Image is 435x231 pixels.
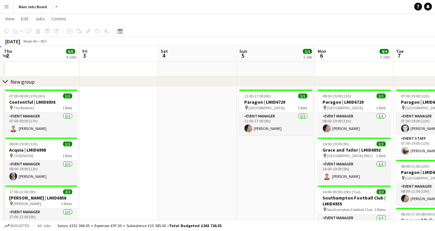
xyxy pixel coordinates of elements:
span: Edit [21,16,29,22]
span: View [5,16,14,22]
span: Total Budgeted £361 726.55 [169,223,222,228]
a: Comms [49,14,69,23]
div: BST [41,39,47,44]
span: Budgeted [10,223,30,228]
div: Salary £351 044.05 + Expenses £97.50 + Subsistence £10 585.00 = [57,223,222,228]
span: Jobs [35,16,45,22]
a: View [3,14,17,23]
button: Main Jobs Board [13,0,52,13]
div: [DATE] [5,38,20,45]
a: Edit [18,14,31,23]
span: Week 40 [22,39,38,44]
span: Comms [51,16,66,22]
button: Budgeted [3,222,30,229]
a: Jobs [32,14,48,23]
span: All jobs [36,223,52,228]
div: New group [10,78,35,85]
